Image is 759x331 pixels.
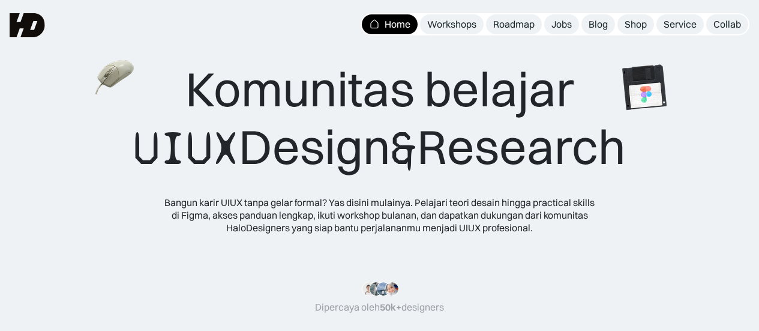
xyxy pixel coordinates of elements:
a: Collab [706,14,748,34]
div: Roadmap [493,18,535,31]
div: Komunitas belajar Design Research [133,60,626,177]
div: Home [385,18,410,31]
a: Workshops [420,14,484,34]
a: Blog [581,14,615,34]
span: & [391,120,417,177]
div: Workshops [427,18,476,31]
a: Service [656,14,704,34]
a: Home [362,14,418,34]
span: UIUX [133,120,239,177]
div: Service [664,18,697,31]
div: Collab [713,18,741,31]
a: Jobs [544,14,579,34]
a: Shop [617,14,654,34]
a: Roadmap [486,14,542,34]
span: 50k+ [380,301,401,313]
div: Jobs [551,18,572,31]
div: Blog [589,18,608,31]
div: Bangun karir UIUX tanpa gelar formal? Yas disini mulainya. Pelajari teori desain hingga practical... [164,196,596,234]
div: Dipercaya oleh designers [315,301,444,314]
div: Shop [625,18,647,31]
